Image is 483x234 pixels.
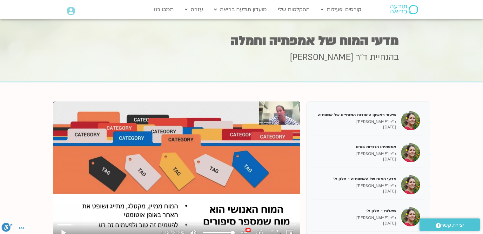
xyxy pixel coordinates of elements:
[401,143,420,162] img: אמפתיה: הגדרות בסיס
[151,3,177,16] a: תמכו בנו
[182,3,206,16] a: עזרה
[316,151,396,157] p: ד"ר [PERSON_NAME]
[390,5,418,14] img: תודעה בריאה
[316,112,396,118] h5: שיעור ראשון: היסודות המוחיים של אמפתיה
[84,35,399,47] h1: מדעי המוח של אמפתיה וחמלה
[316,144,396,150] h5: אמפתיה: הגדרות בסיס
[401,111,420,130] img: שיעור ראשון: היסודות המוחיים של אמפתיה
[316,215,396,221] p: ד"ר [PERSON_NAME]
[370,52,399,63] span: בהנחיית
[316,208,396,214] h5: שאלות - חלק א'
[318,3,365,16] a: קורסים ופעילות
[316,125,396,130] p: [DATE]
[316,183,396,189] p: ד"ר [PERSON_NAME]
[316,176,396,182] h5: מדעי המוח של האמפתיה - חלק א'
[401,175,420,194] img: מדעי המוח של האמפתיה - חלק א'
[316,119,396,125] p: ד"ר [PERSON_NAME]
[275,3,313,16] a: ההקלטות שלי
[419,218,480,231] a: יצירת קשר
[316,189,396,194] p: [DATE]
[316,157,396,162] p: [DATE]
[441,221,464,230] span: יצירת קשר
[401,207,420,226] img: שאלות - חלק א'
[211,3,270,16] a: מועדון תודעה בריאה
[316,221,396,226] p: [DATE]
